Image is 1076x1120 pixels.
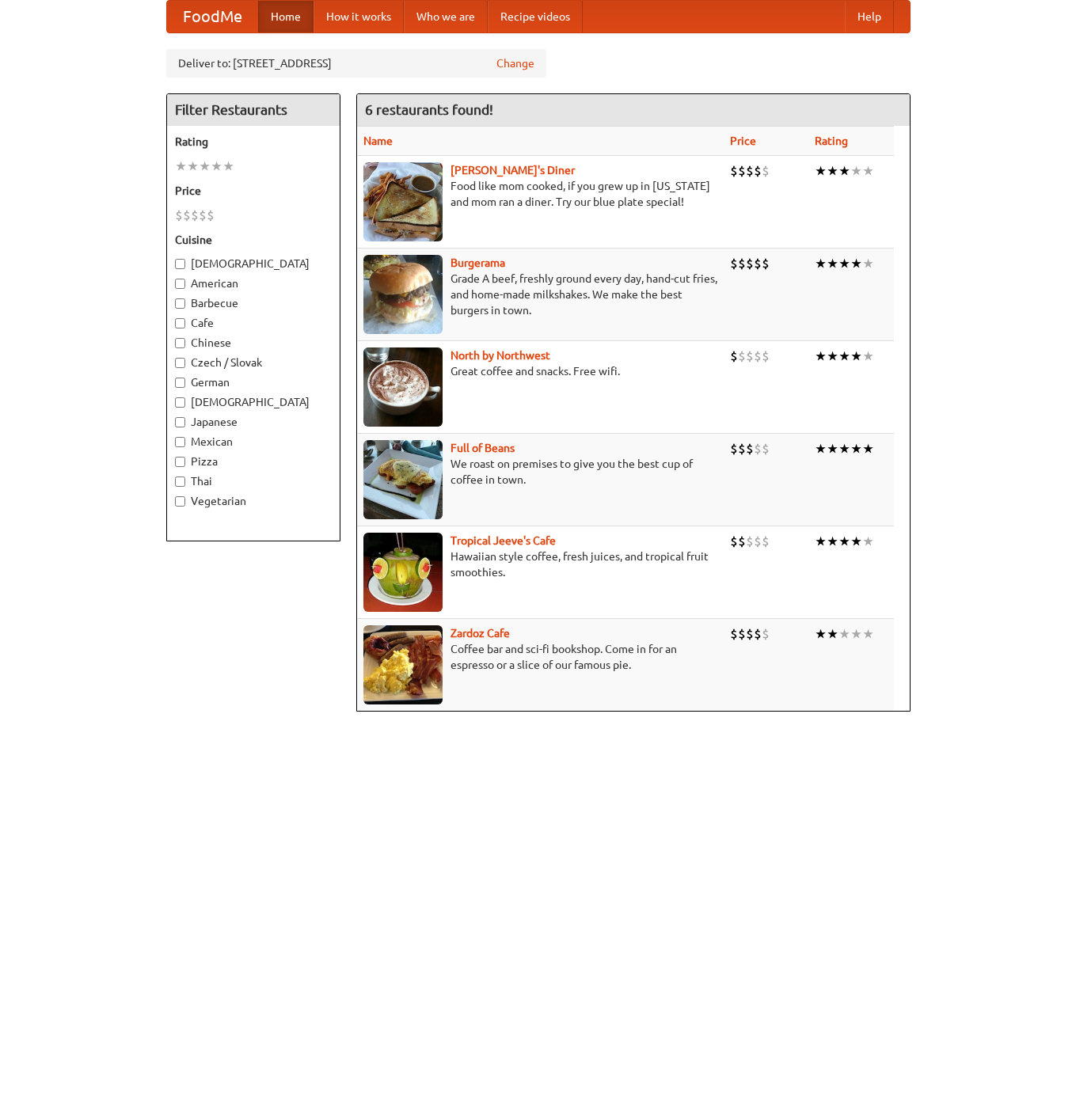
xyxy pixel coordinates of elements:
[754,162,762,180] li: $
[827,162,838,180] li: ★
[175,207,183,224] li: $
[738,255,746,272] li: $
[746,440,754,457] li: $
[451,534,556,547] b: Tropical Jeeve's Cafe
[762,255,770,272] li: $
[827,533,838,550] li: ★
[838,347,850,365] li: ★
[754,255,762,272] li: $
[815,135,848,147] a: Rating
[175,355,332,370] label: Czech / Slovak
[175,454,332,469] label: Pizza
[850,162,862,180] li: ★
[363,533,443,612] img: jeeves.jpg
[166,49,546,78] div: Deliver to: [STREET_ADDRESS]
[175,338,185,348] input: Chinese
[175,158,187,175] li: ★
[754,347,762,365] li: $
[862,347,874,365] li: ★
[762,347,770,365] li: $
[222,158,234,175] li: ★
[746,533,754,550] li: $
[175,275,332,291] label: American
[845,1,894,32] a: Help
[754,625,762,643] li: $
[730,255,738,272] li: $
[183,207,191,224] li: $
[850,533,862,550] li: ★
[363,440,443,519] img: beans.jpg
[175,476,185,487] input: Thai
[363,135,393,147] a: Name
[167,94,340,126] h4: Filter Restaurants
[199,207,207,224] li: $
[496,55,534,71] a: Change
[862,440,874,457] li: ★
[862,255,874,272] li: ★
[175,437,185,447] input: Mexican
[175,298,185,309] input: Barbecue
[175,256,332,271] label: [DEMOGRAPHIC_DATA]
[175,279,185,289] input: American
[827,625,838,643] li: ★
[363,641,717,673] p: Coffee bar and sci-fi bookshop. Come in for an espresso or a slice of our famous pie.
[738,625,746,643] li: $
[730,625,738,643] li: $
[451,164,575,177] b: [PERSON_NAME]'s Diner
[738,347,746,365] li: $
[815,347,827,365] li: ★
[175,318,185,328] input: Cafe
[191,207,199,224] li: $
[746,625,754,643] li: $
[175,414,332,430] label: Japanese
[175,473,332,489] label: Thai
[175,335,332,351] label: Chinese
[363,347,443,427] img: north.jpg
[175,374,332,390] label: German
[754,533,762,550] li: $
[730,533,738,550] li: $
[365,102,493,117] ng-pluralize: 6 restaurants found!
[862,162,874,180] li: ★
[754,440,762,457] li: $
[363,363,717,379] p: Great coffee and snacks. Free wifi.
[838,625,850,643] li: ★
[746,255,754,272] li: $
[451,442,515,454] a: Full of Beans
[738,533,746,550] li: $
[175,259,185,269] input: [DEMOGRAPHIC_DATA]
[211,158,222,175] li: ★
[850,625,862,643] li: ★
[746,347,754,365] li: $
[175,183,332,199] h5: Price
[451,627,510,640] b: Zardoz Cafe
[175,417,185,427] input: Japanese
[838,255,850,272] li: ★
[363,162,443,241] img: sallys.jpg
[730,162,738,180] li: $
[175,378,185,388] input: German
[363,271,717,318] p: Grade A beef, freshly ground every day, hand-cut fries, and home-made milkshakes. We make the bes...
[488,1,583,32] a: Recipe videos
[175,457,185,467] input: Pizza
[730,135,756,147] a: Price
[207,207,215,224] li: $
[175,493,332,509] label: Vegetarian
[314,1,404,32] a: How it works
[815,625,827,643] li: ★
[451,256,505,269] a: Burgerama
[838,440,850,457] li: ★
[838,162,850,180] li: ★
[175,315,332,331] label: Cafe
[862,533,874,550] li: ★
[363,255,443,334] img: burgerama.jpg
[746,162,754,180] li: $
[175,295,332,311] label: Barbecue
[175,134,332,150] h5: Rating
[175,434,332,450] label: Mexican
[258,1,314,32] a: Home
[762,533,770,550] li: $
[167,1,258,32] a: FoodMe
